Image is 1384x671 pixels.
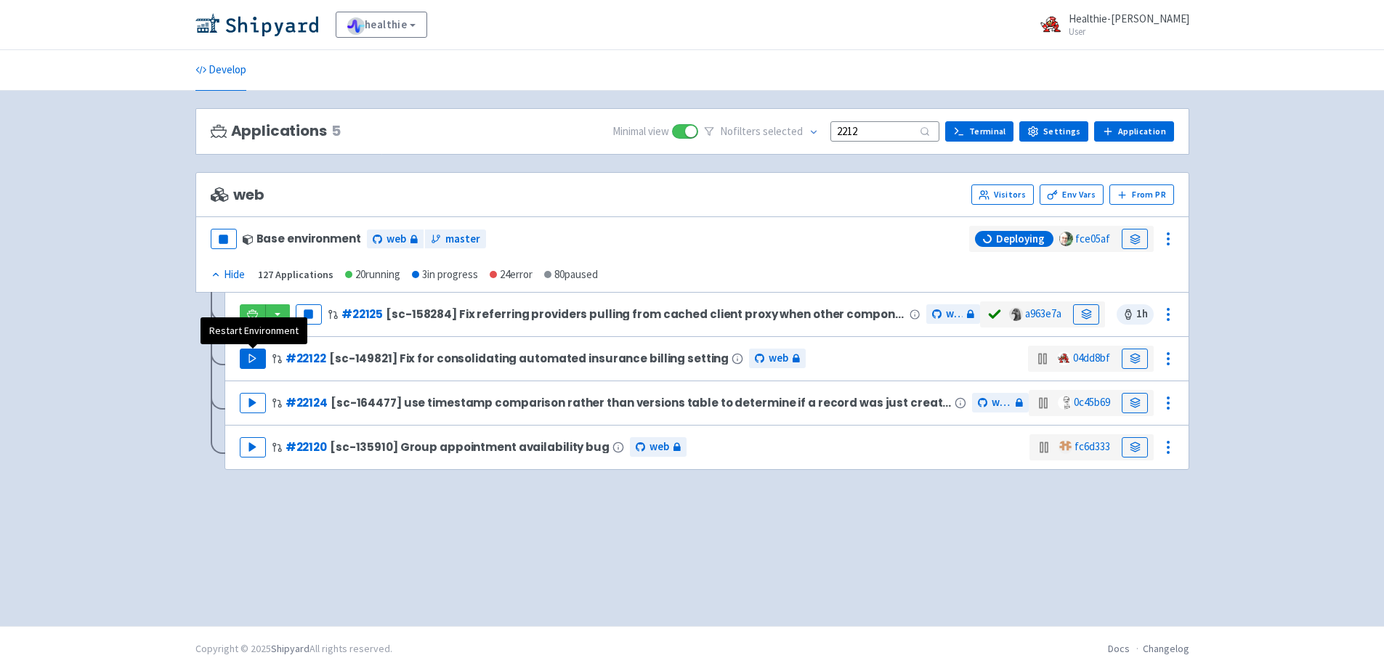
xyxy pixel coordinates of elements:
[195,641,392,656] div: Copyright © 2025 All rights reserved.
[412,267,478,283] div: 3 in progress
[769,350,788,367] span: web
[240,349,266,369] button: Play
[445,231,480,248] span: master
[286,351,326,366] a: #22122
[996,232,1045,246] span: Deploying
[286,395,328,410] a: #22124
[336,12,428,38] a: healthie
[211,267,246,283] button: Hide
[296,304,322,325] button: Pause
[1073,351,1110,365] a: 04dd8bf
[649,439,669,455] span: web
[211,123,341,139] h3: Applications
[1031,13,1189,36] a: Healthie-[PERSON_NAME] User
[331,123,341,139] span: 5
[271,642,309,655] a: Shipyard
[341,306,383,322] a: #22125
[286,439,327,455] a: #22120
[1040,184,1104,205] a: Env Vars
[490,267,533,283] div: 24 error
[763,124,803,138] span: selected
[749,349,806,368] a: web
[240,437,266,457] button: Play
[971,184,1034,205] a: Visitors
[367,229,424,249] a: web
[630,437,687,457] a: web
[1075,232,1110,245] a: fce05af
[1108,642,1130,655] a: Docs
[211,229,237,249] button: Pause
[992,394,1011,411] span: web
[240,393,266,413] button: Play
[1143,642,1189,655] a: Changelog
[1025,306,1061,320] a: a963e7a
[1094,121,1173,142] a: Application
[195,13,318,36] img: Shipyard logo
[211,187,264,203] span: web
[830,121,939,141] input: Search...
[1069,27,1189,36] small: User
[1117,304,1154,325] span: 1 h
[387,231,406,248] span: web
[1074,395,1110,409] a: 0c45b69
[195,50,246,91] a: Develop
[1075,439,1110,453] a: fc6d333
[330,441,610,453] span: [sc-135910] Group appointment availability bug
[945,121,1013,142] a: Terminal
[331,396,952,409] span: [sc-164477] use timestamp comparison rather than versions table to determine if a record was just...
[425,229,486,249] a: master
[612,123,669,140] span: Minimal view
[720,123,803,140] span: No filter s
[211,267,245,283] div: Hide
[386,308,907,320] span: [sc-158284] Fix referring providers pulling from cached client proxy when other components update
[544,267,598,283] div: 80 paused
[1109,184,1174,205] button: From PR
[258,267,333,283] div: 127 Applications
[329,352,729,365] span: [sc-149821] Fix for consolidating automated insurance billing setting
[1069,12,1189,25] span: Healthie-[PERSON_NAME]
[1019,121,1088,142] a: Settings
[243,232,361,245] div: Base environment
[345,267,400,283] div: 20 running
[972,393,1029,412] a: web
